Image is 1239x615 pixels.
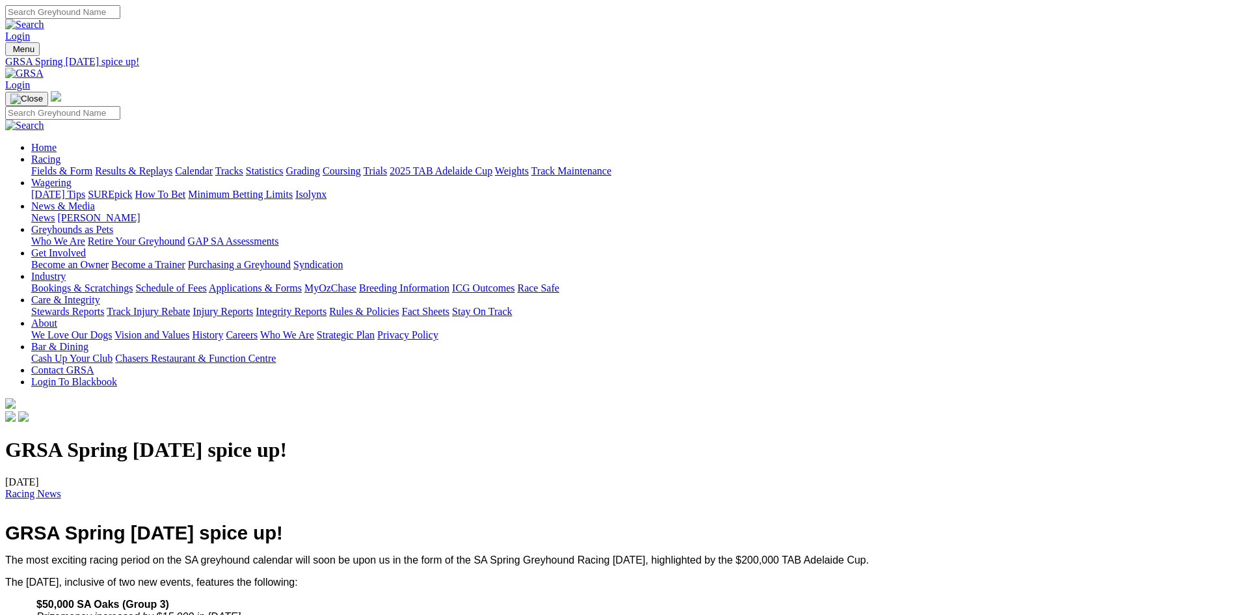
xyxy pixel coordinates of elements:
div: Get Involved [31,259,1234,271]
img: GRSA [5,68,44,79]
a: Bookings & Scratchings [31,282,133,294]
a: Statistics [246,165,284,176]
a: Wagering [31,177,72,188]
a: Fact Sheets [402,306,449,317]
a: Syndication [293,259,343,270]
a: GRSA Spring [DATE] spice up! [5,56,1234,68]
a: ICG Outcomes [452,282,514,294]
a: Login [5,79,30,90]
span: The most exciting racing period on the SA greyhound calendar will soon be upon us in the form of ... [5,554,869,566]
div: Racing [31,165,1234,177]
a: About [31,318,57,329]
input: Search [5,5,120,19]
div: Greyhounds as Pets [31,236,1234,247]
b: $50,000 SA Oaks (Group 3) [36,599,169,610]
a: Privacy Policy [377,329,438,340]
a: Calendar [175,165,213,176]
a: Race Safe [517,282,559,294]
button: Toggle navigation [5,42,40,56]
a: GAP SA Assessments [188,236,279,247]
input: Search [5,106,120,120]
a: Trials [363,165,387,176]
div: Care & Integrity [31,306,1234,318]
a: How To Bet [135,189,186,200]
a: Vision and Values [114,329,189,340]
img: logo-grsa-white.png [5,398,16,409]
img: logo-grsa-white.png [51,91,61,102]
div: Industry [31,282,1234,294]
div: Wagering [31,189,1234,200]
a: Contact GRSA [31,364,94,376]
span: [DATE] [5,476,61,499]
a: Login [5,31,30,42]
div: News & Media [31,212,1234,224]
a: News [31,212,55,223]
a: Login To Blackbook [31,376,117,387]
img: facebook.svg [5,411,16,422]
a: Racing [31,154,60,165]
a: Fields & Form [31,165,92,176]
a: MyOzChase [304,282,356,294]
a: Become a Trainer [111,259,185,270]
a: Who We Are [31,236,85,247]
a: Injury Reports [193,306,253,317]
a: Get Involved [31,247,86,258]
a: Home [31,142,57,153]
h1: GRSA Spring [DATE] spice up! [5,438,1234,462]
a: News & Media [31,200,95,212]
span: GRSA Spring [DATE] spice up! [5,522,283,543]
a: Careers [226,329,258,340]
a: Isolynx [295,189,326,200]
a: Care & Integrity [31,294,100,305]
a: Cash Up Your Club [31,353,113,364]
a: Racing News [5,488,61,499]
a: Industry [31,271,66,282]
a: [DATE] Tips [31,189,85,200]
img: Close [10,94,43,104]
a: Track Injury Rebate [107,306,190,317]
a: Schedule of Fees [135,282,206,294]
a: We Love Our Dogs [31,329,112,340]
a: Breeding Information [359,282,449,294]
a: Track Maintenance [531,165,611,176]
a: Purchasing a Greyhound [188,259,291,270]
a: Strategic Plan [317,329,375,340]
a: [PERSON_NAME] [57,212,140,223]
a: 2025 TAB Adelaide Cup [390,165,492,176]
a: History [192,329,223,340]
a: Integrity Reports [256,306,326,317]
a: Grading [286,165,320,176]
a: Stewards Reports [31,306,104,317]
a: Applications & Forms [209,282,302,294]
img: Search [5,19,44,31]
span: The [DATE], inclusive of two new events, features the following: [5,577,298,588]
div: About [31,329,1234,341]
div: Bar & Dining [31,353,1234,364]
a: Minimum Betting Limits [188,189,293,200]
a: Who We Are [260,329,314,340]
a: Rules & Policies [329,306,399,317]
img: twitter.svg [18,411,29,422]
button: Toggle navigation [5,92,48,106]
a: Become an Owner [31,259,109,270]
a: Stay On Track [452,306,512,317]
a: Chasers Restaurant & Function Centre [115,353,276,364]
a: Greyhounds as Pets [31,224,113,235]
a: Coursing [323,165,361,176]
a: Weights [495,165,529,176]
a: Results & Replays [95,165,172,176]
a: SUREpick [88,189,132,200]
span: Menu [13,44,34,54]
a: Retire Your Greyhound [88,236,185,247]
a: Bar & Dining [31,341,88,352]
a: Tracks [215,165,243,176]
img: Search [5,120,44,131]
